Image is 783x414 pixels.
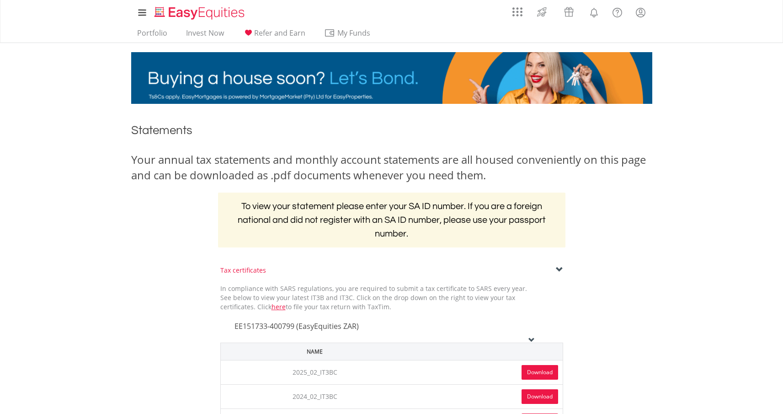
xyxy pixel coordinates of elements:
[133,28,171,43] a: Portfolio
[582,2,606,21] a: Notifications
[151,2,248,21] a: Home page
[506,2,528,17] a: AppsGrid
[220,266,563,275] div: Tax certificates
[218,193,565,247] h2: To view your statement please enter your SA ID number. If you are a foreign national and did not ...
[131,152,652,183] div: Your annual tax statements and monthly account statements are all housed conveniently on this pag...
[239,28,309,43] a: Refer and Earn
[522,389,558,404] a: Download
[220,384,409,409] td: 2024_02_IT3BC
[555,2,582,19] a: Vouchers
[131,124,192,136] span: Statements
[512,7,522,17] img: grid-menu-icon.svg
[522,365,558,380] a: Download
[153,5,248,21] img: EasyEquities_Logo.png
[629,2,652,22] a: My Profile
[220,360,409,384] td: 2025_02_IT3BC
[257,302,391,311] span: Click to file your tax return with TaxTim.
[606,2,629,21] a: FAQ's and Support
[220,343,409,360] th: Name
[324,27,384,39] span: My Funds
[534,5,549,19] img: thrive-v2.svg
[254,28,305,38] span: Refer and Earn
[272,302,286,311] a: here
[131,52,652,104] img: EasyMortage Promotion Banner
[182,28,228,43] a: Invest Now
[234,321,359,331] span: EE151733-400799 (EasyEquities ZAR)
[561,5,576,19] img: vouchers-v2.svg
[220,284,527,311] span: In compliance with SARS regulations, you are required to submit a tax certificate to SARS every y...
